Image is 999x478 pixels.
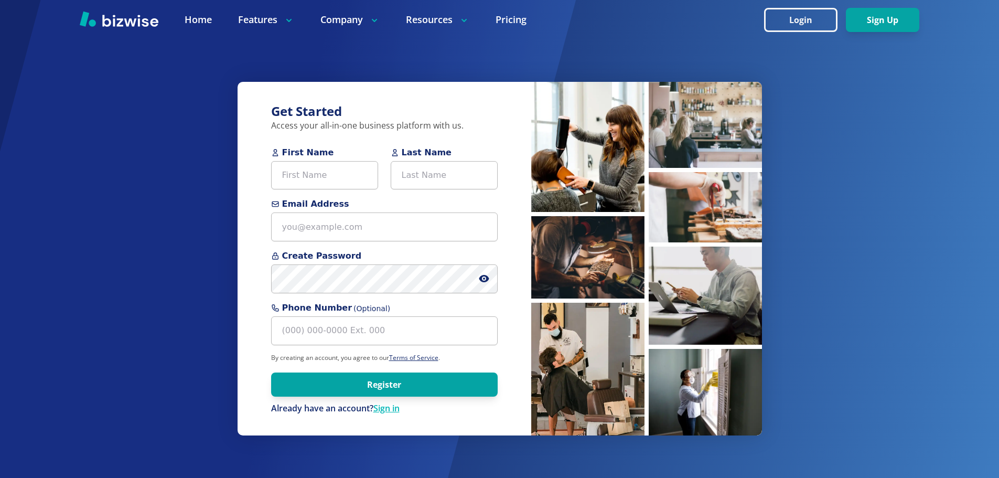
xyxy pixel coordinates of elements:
[531,82,644,212] img: Hairstylist blow drying hair
[271,316,498,345] input: (000) 000-0000 Ext. 000
[531,303,644,435] img: Barber cutting hair
[649,172,762,242] img: Pastry chef making pastries
[271,302,498,314] span: Phone Number
[271,403,498,415] div: Already have an account?Sign in
[320,13,380,26] p: Company
[271,250,498,262] span: Create Password
[846,15,919,25] a: Sign Up
[271,403,498,415] p: Already have an account?
[764,8,837,32] button: Login
[271,161,378,190] input: First Name
[531,216,644,299] img: Man inspecting coffee beans
[846,8,919,32] button: Sign Up
[185,13,212,26] a: Home
[271,213,498,241] input: you@example.com
[764,15,846,25] a: Login
[353,303,390,314] span: (Optional)
[406,13,469,26] p: Resources
[271,198,498,210] span: Email Address
[271,354,498,362] p: By creating an account, you agree to our .
[649,82,762,168] img: People waiting at coffee bar
[271,373,498,397] button: Register
[238,13,294,26] p: Features
[391,161,498,190] input: Last Name
[649,247,762,345] img: Man working on laptop
[271,103,498,120] h3: Get Started
[391,146,498,159] span: Last Name
[271,146,378,159] span: First Name
[389,353,438,362] a: Terms of Service
[496,13,527,26] a: Pricing
[649,349,762,435] img: Cleaner sanitizing windows
[373,402,400,414] a: Sign in
[271,120,498,132] p: Access your all-in-one business platform with us.
[80,11,158,27] img: Bizwise Logo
